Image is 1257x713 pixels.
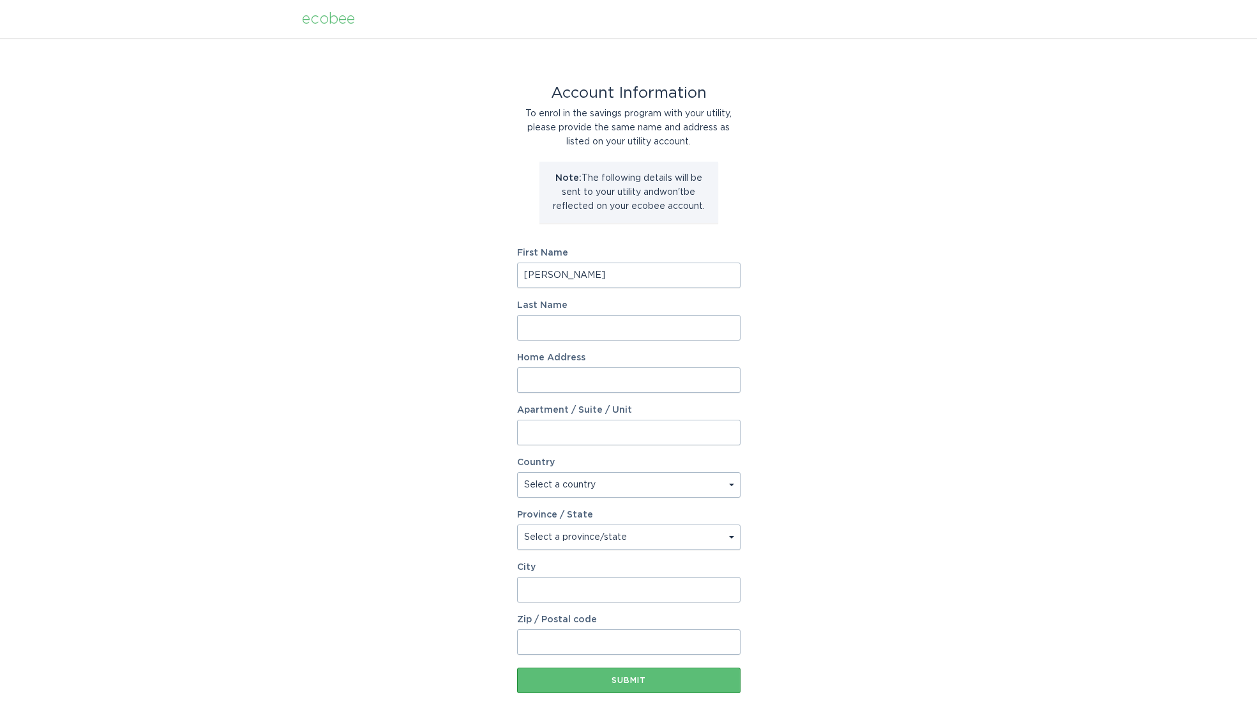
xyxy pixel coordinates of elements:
label: First Name [517,249,741,257]
div: To enrol in the savings program with your utility, please provide the same name and address as li... [517,107,741,149]
label: Province / State [517,510,593,519]
strong: Note: [555,174,582,183]
label: Home Address [517,353,741,362]
p: The following details will be sent to your utility and won't be reflected on your ecobee account. [549,171,709,213]
div: Submit [523,677,734,684]
button: Submit [517,668,741,693]
label: Last Name [517,301,741,310]
div: Account Information [517,86,741,100]
label: Zip / Postal code [517,615,741,624]
label: Apartment / Suite / Unit [517,406,741,415]
div: ecobee [302,12,355,26]
label: City [517,563,741,572]
label: Country [517,458,555,467]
